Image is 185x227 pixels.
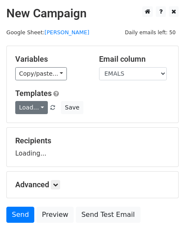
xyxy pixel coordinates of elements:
[15,67,67,80] a: Copy/paste...
[122,29,179,36] a: Daily emails left: 50
[61,101,83,114] button: Save
[122,28,179,37] span: Daily emails left: 50
[76,207,140,223] a: Send Test Email
[15,101,48,114] a: Load...
[15,55,86,64] h5: Variables
[6,207,34,223] a: Send
[6,6,179,21] h2: New Campaign
[99,55,170,64] h5: Email column
[15,136,170,145] h5: Recipients
[6,29,89,36] small: Google Sheet:
[44,29,89,36] a: [PERSON_NAME]
[15,180,170,189] h5: Advanced
[36,207,74,223] a: Preview
[15,89,52,98] a: Templates
[15,136,170,158] div: Loading...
